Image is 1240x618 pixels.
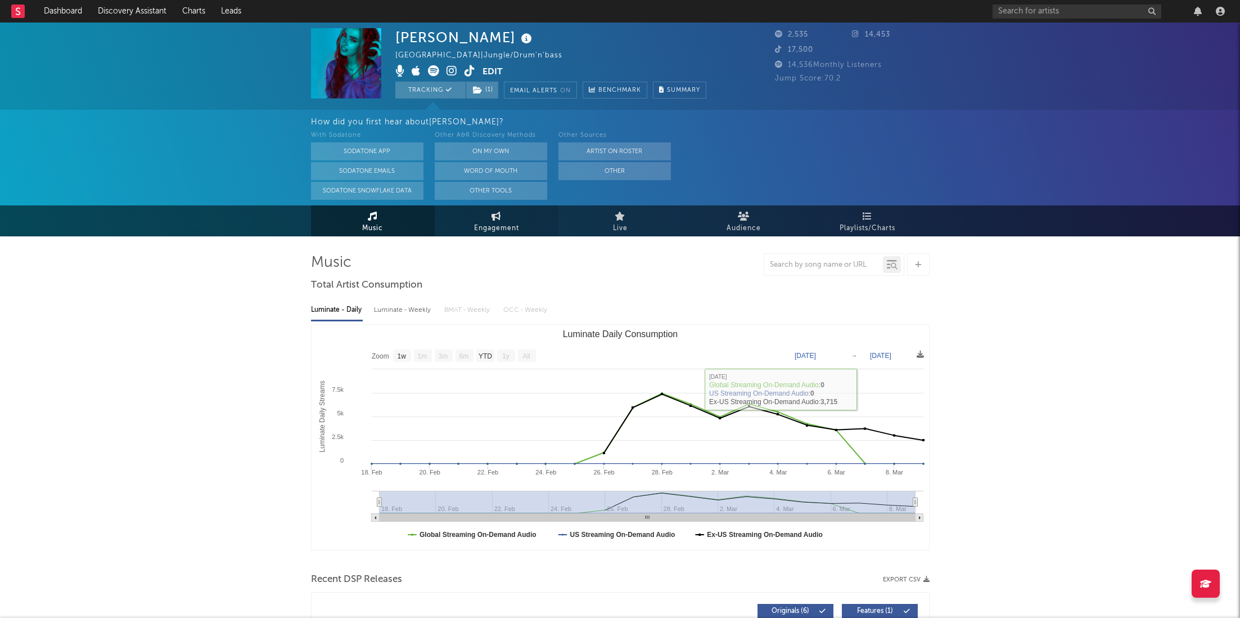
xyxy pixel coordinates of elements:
[765,608,817,615] span: Originals ( 6 )
[598,84,641,97] span: Benchmark
[883,576,930,583] button: Export CSV
[395,82,466,98] button: Tracking
[311,182,423,200] button: Sodatone Snowflake Data
[769,469,787,476] text: 4. Mar
[993,5,1161,19] input: Search for artists
[474,222,519,235] span: Engagement
[849,608,901,615] span: Features ( 1 )
[395,28,535,47] div: [PERSON_NAME]
[775,61,882,69] span: 14,536 Monthly Listeners
[707,531,823,539] text: Ex-US Streaming On-Demand Audio
[332,433,344,440] text: 2.5k
[570,531,675,539] text: US Streaming On-Demand Audio
[502,352,509,360] text: 1y
[435,129,547,142] div: Other A&R Discovery Methods
[522,352,530,360] text: All
[775,31,808,38] span: 2,535
[466,82,499,98] span: ( 1 )
[764,261,883,270] input: Search by song name or URL
[397,352,406,360] text: 1w
[775,46,813,53] span: 17,500
[312,325,929,550] svg: Luminate Daily Consumption
[435,182,547,200] button: Other Tools
[651,469,672,476] text: 28. Feb
[504,82,577,98] button: Email AlertsOn
[332,386,344,393] text: 7.5k
[435,142,547,160] button: On My Own
[852,31,890,38] span: 14,453
[613,222,628,235] span: Live
[318,380,326,452] text: Luminate Daily Streams
[435,205,558,236] a: Engagement
[535,469,556,476] text: 24. Feb
[870,352,891,360] text: [DATE]
[477,469,498,476] text: 22. Feb
[340,457,343,464] text: 0
[362,222,383,235] span: Music
[311,301,363,320] div: Luminate - Daily
[311,279,422,292] span: Total Artist Consumption
[438,352,448,360] text: 3m
[435,162,547,180] button: Word Of Mouth
[667,87,700,93] span: Summary
[311,129,423,142] div: With Sodatone
[420,531,536,539] text: Global Streaming On-Demand Audio
[419,469,440,476] text: 20. Feb
[775,75,841,82] span: Jump Score: 70.2
[840,222,895,235] span: Playlists/Charts
[417,352,427,360] text: 1m
[395,49,588,62] div: [GEOGRAPHIC_DATA] | Jungle/Drum'n'bass
[806,205,930,236] a: Playlists/Charts
[311,162,423,180] button: Sodatone Emails
[311,205,435,236] a: Music
[311,573,402,586] span: Recent DSP Releases
[374,301,433,320] div: Luminate - Weekly
[478,352,492,360] text: YTD
[795,352,816,360] text: [DATE]
[885,469,903,476] text: 8. Mar
[653,82,706,98] button: Summary
[560,88,571,94] em: On
[562,329,678,339] text: Luminate Daily Consumption
[593,469,614,476] text: 26. Feb
[851,352,858,360] text: →
[727,222,761,235] span: Audience
[361,469,382,476] text: 18. Feb
[583,82,647,98] a: Benchmark
[682,205,806,236] a: Audience
[558,129,671,142] div: Other Sources
[558,142,671,160] button: Artist on Roster
[459,352,468,360] text: 6m
[466,82,498,98] button: (1)
[311,142,423,160] button: Sodatone App
[558,205,682,236] a: Live
[827,469,845,476] text: 6. Mar
[558,162,671,180] button: Other
[711,469,729,476] text: 2. Mar
[483,65,503,79] button: Edit
[337,410,344,417] text: 5k
[372,352,389,360] text: Zoom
